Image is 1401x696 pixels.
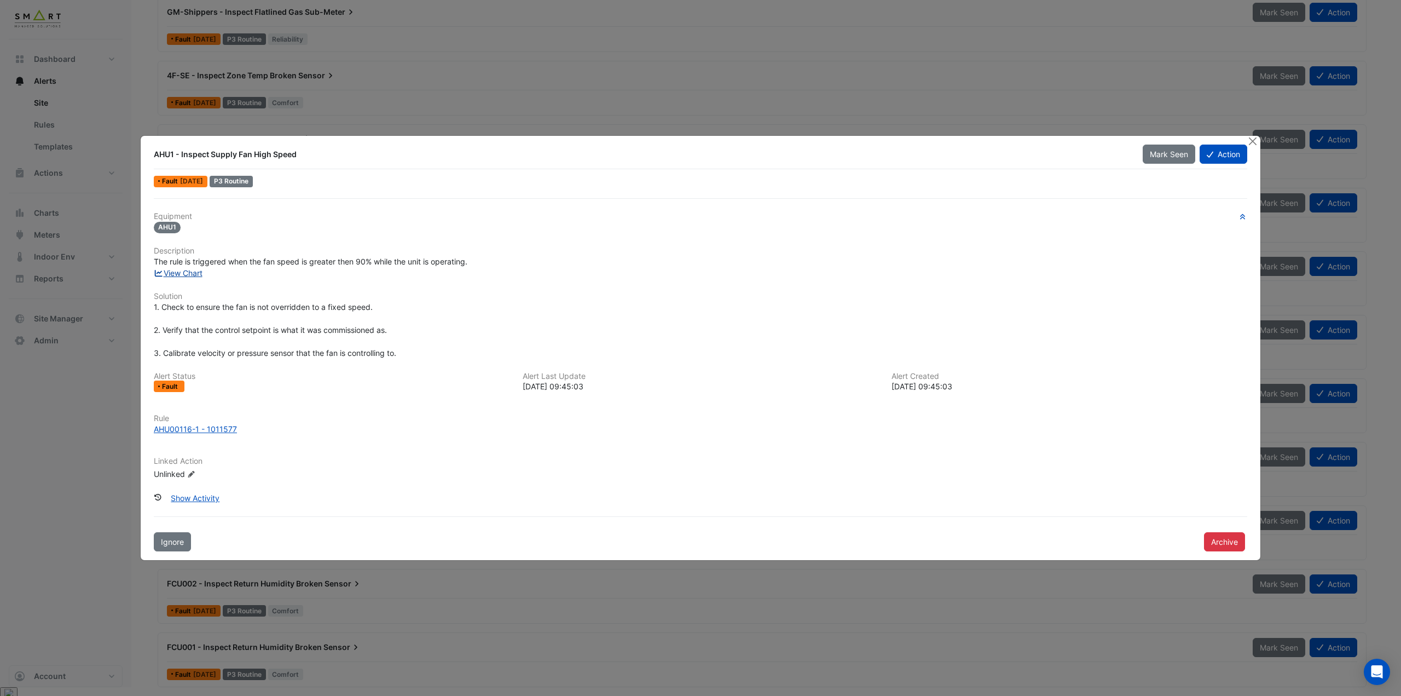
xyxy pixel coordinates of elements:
span: The rule is triggered when the fan speed is greater then 90% while the unit is operating. [154,257,467,266]
a: View Chart [154,268,202,278]
span: Mark Seen [1150,149,1188,159]
button: Close [1247,136,1258,147]
div: P3 Routine [210,176,253,187]
button: Mark Seen [1143,145,1195,164]
div: [DATE] 09:45:03 [523,381,878,392]
h6: Linked Action [154,457,1247,466]
div: Open Intercom Messenger [1364,659,1390,685]
button: Archive [1204,532,1245,551]
h6: Alert Status [154,372,510,381]
div: AHU1 - Inspect Supply Fan High Speed [154,149,1130,160]
span: Ignore [161,537,184,547]
h6: Solution [154,292,1247,301]
a: AHU00116-1 - 1011577 [154,423,1247,435]
span: AHU1 [154,222,181,233]
div: [DATE] 09:45:03 [891,381,1247,392]
span: Fault [162,178,180,185]
div: Unlinked [154,468,285,480]
h6: Alert Last Update [523,372,878,381]
button: Ignore [154,532,191,551]
span: 1. Check to ensure the fan is not overridden to a fixed speed. 2. Verify that the control setpoin... [154,302,396,358]
button: Show Activity [164,488,227,508]
h6: Description [154,246,1247,256]
h6: Equipment [154,212,1247,221]
div: AHU00116-1 - 1011577 [154,423,237,435]
button: Action [1200,145,1247,164]
span: Fault [162,383,180,390]
span: Thu 04-Sep-2025 09:45 IST [180,177,203,185]
h6: Rule [154,414,1247,423]
h6: Alert Created [891,372,1247,381]
fa-icon: Edit Linked Action [187,470,195,479]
